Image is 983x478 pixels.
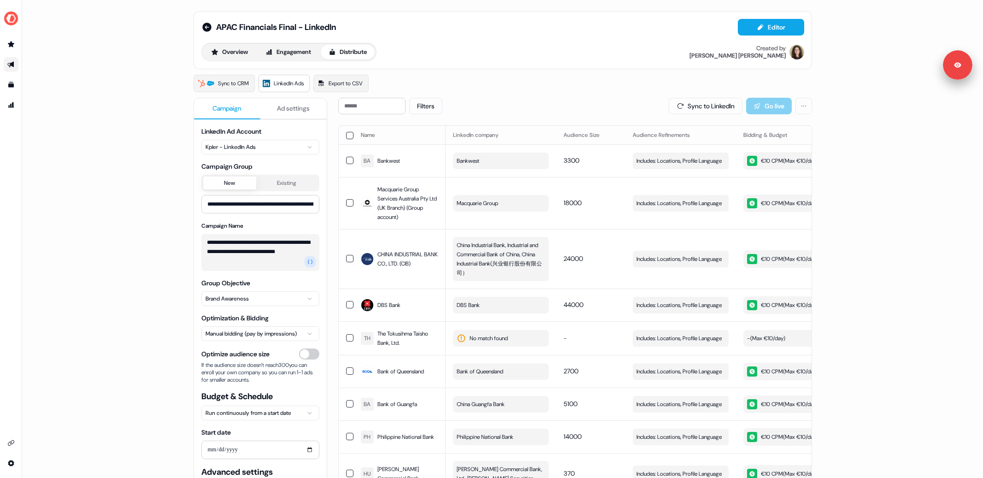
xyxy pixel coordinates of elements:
[201,314,269,322] label: Optimization & Bidding
[321,45,375,59] button: Distribute
[633,330,729,347] button: Includes: Locations, Profile Language
[258,45,319,59] button: Engagement
[633,251,729,267] button: Includes: Locations, Profile Language
[457,199,498,208] span: Macquarie Group
[564,156,579,165] span: 3300
[377,156,400,165] span: Bankwest
[4,37,18,52] a: Go to prospects
[409,98,442,114] button: Filters
[795,98,812,114] button: More actions
[201,428,231,437] label: Start date
[747,254,818,264] div: €10 CPM ( Max €10/day )
[446,126,556,144] th: LinkedIn company
[633,297,729,313] button: Includes: Locations, Profile Language
[743,250,839,268] button: €10 CPM(Max €10/day)
[4,57,18,72] a: Go to outbound experience
[203,45,256,59] button: Overview
[453,429,549,445] button: Philippine National Bank
[259,75,310,92] a: LinkedIn Ads
[353,126,446,144] th: Name
[747,366,818,377] div: €10 CPM ( Max €10/day )
[457,241,543,277] span: China Industrial Bank, Industrial and Commercial Bank of China, China Industrial Bank(兴业银行股份有限公司）
[4,77,18,92] a: Go to templates
[743,330,839,347] button: -(Max €10/day)
[453,363,549,380] button: Bank of Queensland
[738,19,804,35] button: Editor
[4,98,18,112] a: Go to attribution
[4,436,18,450] a: Go to integrations
[743,296,839,314] button: €10 CPM(Max €10/day)
[633,429,729,445] button: Includes: Locations, Profile Language
[789,45,804,59] img: Alexandra
[457,432,513,442] span: Philippine National Bank
[633,363,729,380] button: Includes: Locations, Profile Language
[747,432,818,442] div: €10 CPM ( Max €10/day )
[457,301,480,310] span: DBS Bank
[218,79,249,88] span: Sync to CRM
[747,198,818,208] div: €10 CPM ( Max €10/day )
[329,79,363,88] span: Export to CSV
[564,469,575,478] span: 370
[299,348,319,360] button: Optimize audience size
[564,301,583,309] span: 44000
[453,330,549,347] button: No match found
[636,400,722,409] span: Includes: Locations, Profile Language
[377,250,438,268] span: CHINA INDUSTRIAL BANK CO., LTD. (CIB)
[377,185,438,222] span: Macquarie Group Services Australia Pty Ltd (UK Branch) (Group account)
[212,104,241,113] span: Campaign
[747,399,818,409] div: €10 CPM ( Max €10/day )
[743,395,839,413] button: €10 CPM(Max €10/day)
[738,24,804,33] a: Editor
[457,156,479,165] span: Bankwest
[313,75,369,92] a: Export to CSV
[564,199,582,207] span: 18000
[203,177,256,189] button: New
[201,361,319,384] span: If the audience size doesn’t reach 300 you can enroll your own company so you can run 1-1 ads for...
[564,400,577,408] span: 5100
[201,127,261,136] label: LinkedIn Ad Account
[377,432,434,442] span: Philippine National Bank
[201,279,250,287] label: Group Objective
[636,367,722,376] span: Includes: Locations, Profile Language
[743,195,839,212] button: €10 CPM(Max €10/day)
[364,156,371,165] div: BA
[636,199,722,208] span: Includes: Locations, Profile Language
[625,126,736,144] th: Audience Refinements
[633,153,729,169] button: Includes: Locations, Profile Language
[201,222,243,230] label: Campaign Name
[194,75,255,92] a: Sync to CRM
[4,456,18,471] a: Go to integrations
[636,301,722,310] span: Includes: Locations, Profile Language
[747,334,785,343] div: - ( Max €10/day )
[636,156,722,165] span: Includes: Locations, Profile Language
[636,334,722,343] span: Includes: Locations, Profile Language
[743,428,839,446] button: €10 CPM(Max €10/day)
[453,396,549,413] button: China Guangfa Bank
[556,321,625,355] td: -
[633,195,729,212] button: Includes: Locations, Profile Language
[556,126,625,144] th: Audience Size
[669,98,742,114] button: Sync to LinkedIn
[564,432,582,441] span: 14000
[377,329,438,348] span: The Tokusihma Taisho Bank, Ltd.
[201,466,319,478] span: Advanced settings
[216,22,336,33] span: APAC Financials Final - LinkedIn
[747,156,818,166] div: €10 CPM ( Max €10/day )
[364,334,371,343] div: TH
[453,153,549,169] button: Bankwest
[453,237,549,281] button: China Industrial Bank, Industrial and Commercial Bank of China, China Industrial Bank(兴业银行股份有限公司）
[457,400,505,409] span: China Guangfa Bank
[364,400,371,409] div: BA
[470,334,508,343] span: No match found
[633,396,729,413] button: Includes: Locations, Profile Language
[756,45,786,52] div: Created by
[743,363,839,380] button: €10 CPM(Max €10/day)
[747,300,818,310] div: €10 CPM ( Max €10/day )
[564,367,578,375] span: 2700
[277,104,310,113] span: Ad settings
[689,52,786,59] div: [PERSON_NAME] [PERSON_NAME]
[736,126,847,144] th: Bidding & Budget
